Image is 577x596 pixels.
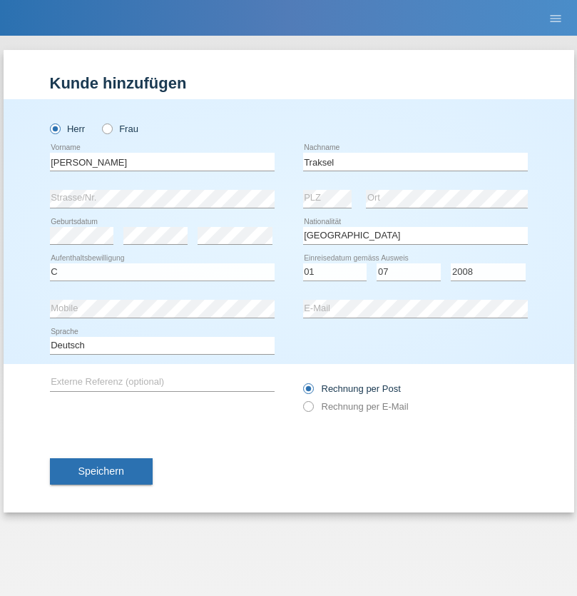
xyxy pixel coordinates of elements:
i: menu [548,11,563,26]
h1: Kunde hinzufügen [50,74,528,92]
a: menu [541,14,570,22]
label: Rechnung per Post [303,383,401,394]
button: Speichern [50,458,153,485]
input: Herr [50,123,59,133]
label: Herr [50,123,86,134]
label: Frau [102,123,138,134]
input: Rechnung per E-Mail [303,401,312,419]
label: Rechnung per E-Mail [303,401,409,412]
input: Rechnung per Post [303,383,312,401]
span: Speichern [78,465,124,477]
input: Frau [102,123,111,133]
